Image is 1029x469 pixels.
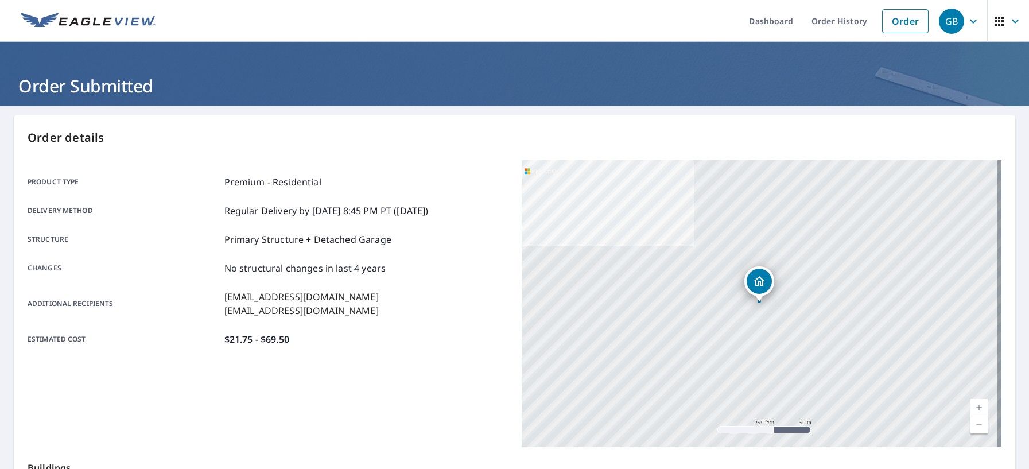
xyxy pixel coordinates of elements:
p: No structural changes in last 4 years [224,261,386,275]
img: EV Logo [21,13,156,30]
p: Additional recipients [28,290,220,317]
p: Delivery method [28,204,220,218]
h1: Order Submitted [14,74,1015,98]
p: [EMAIL_ADDRESS][DOMAIN_NAME] [224,290,379,304]
p: Regular Delivery by [DATE] 8:45 PM PT ([DATE]) [224,204,429,218]
div: GB [939,9,964,34]
a: Current Level 17, Zoom In [970,399,988,416]
a: Current Level 17, Zoom Out [970,416,988,433]
p: Changes [28,261,220,275]
p: Primary Structure + Detached Garage [224,232,391,246]
p: Estimated cost [28,332,220,346]
p: Structure [28,232,220,246]
a: Order [882,9,929,33]
p: Order details [28,129,1001,146]
p: Premium - Residential [224,175,321,189]
p: $21.75 - $69.50 [224,332,289,346]
p: Product type [28,175,220,189]
div: Dropped pin, building 1, Residential property, 1150 Puget St Bellingham, WA 98229 [744,266,774,302]
p: [EMAIL_ADDRESS][DOMAIN_NAME] [224,304,379,317]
